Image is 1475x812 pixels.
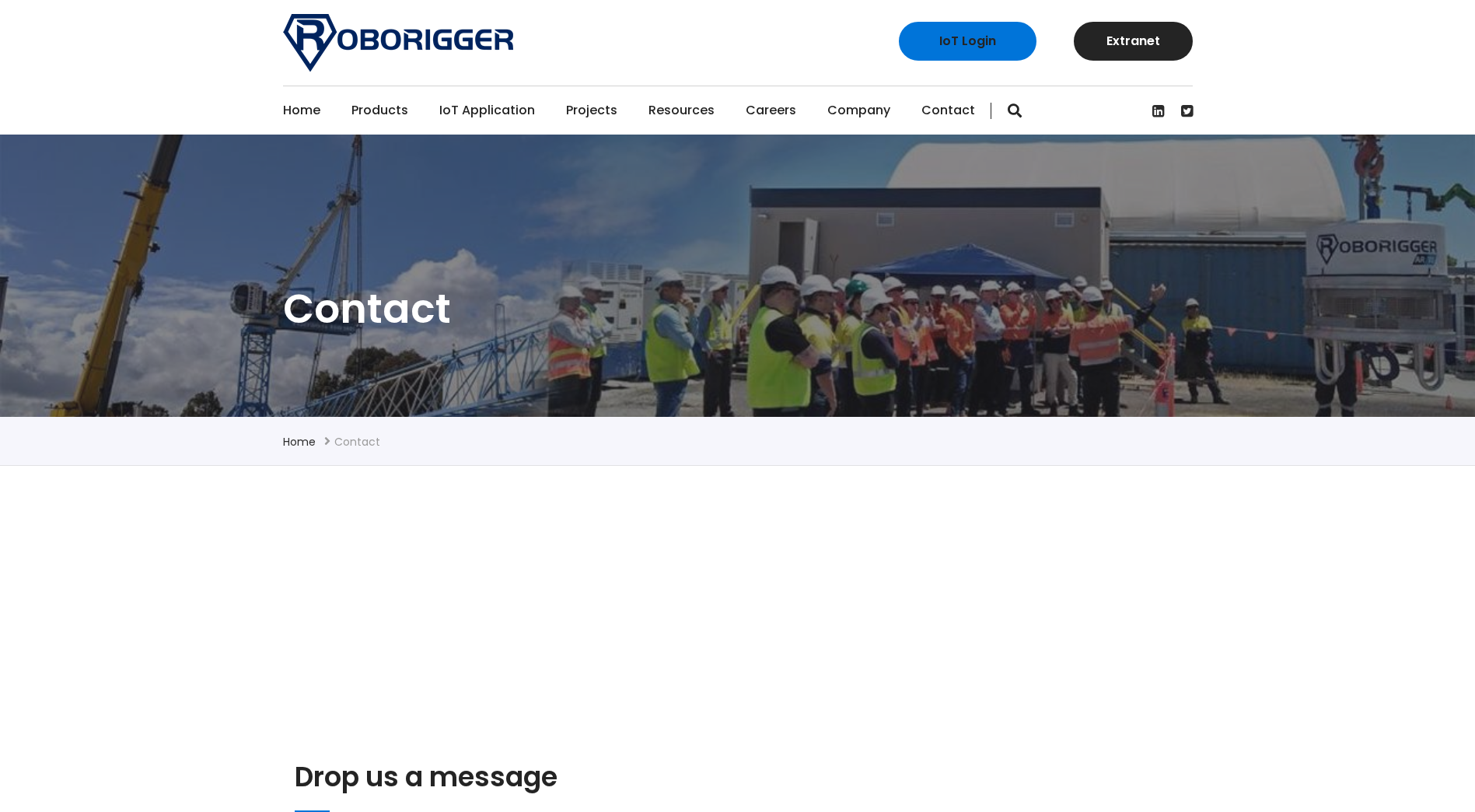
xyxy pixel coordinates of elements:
li: Contact [334,432,380,451]
a: Resources [648,86,715,135]
a: Products [351,86,408,135]
a: Home [283,86,320,135]
img: Roborigger [283,14,513,72]
h1: Contact [283,282,1193,335]
a: IoT Login [899,22,1036,61]
a: Company [827,86,890,135]
a: Home [283,434,316,450]
a: Extranet [1074,22,1193,61]
h2: Drop us a message [295,758,1158,796]
a: Contact [921,86,975,135]
a: IoT Application [439,86,535,135]
a: Projects [566,86,617,135]
a: Careers [746,86,796,135]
